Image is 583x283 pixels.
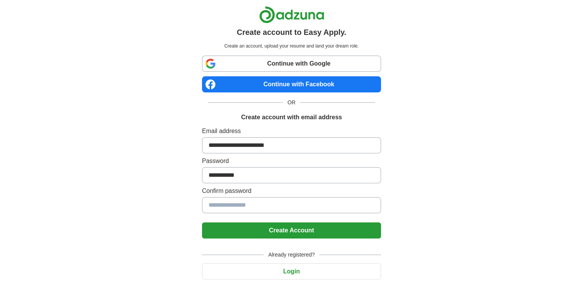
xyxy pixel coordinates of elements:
button: Login [202,263,381,280]
label: Password [202,156,381,166]
a: Login [202,268,381,275]
button: Create Account [202,222,381,239]
p: Create an account, upload your resume and land your dream role. [204,43,379,49]
span: OR [283,99,300,107]
h1: Create account with email address [241,113,342,122]
a: Continue with Facebook [202,76,381,92]
h1: Create account to Easy Apply. [237,26,347,38]
img: Adzuna logo [259,6,324,23]
span: Already registered? [264,251,319,259]
label: Confirm password [202,186,381,196]
label: Email address [202,127,381,136]
a: Continue with Google [202,56,381,72]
